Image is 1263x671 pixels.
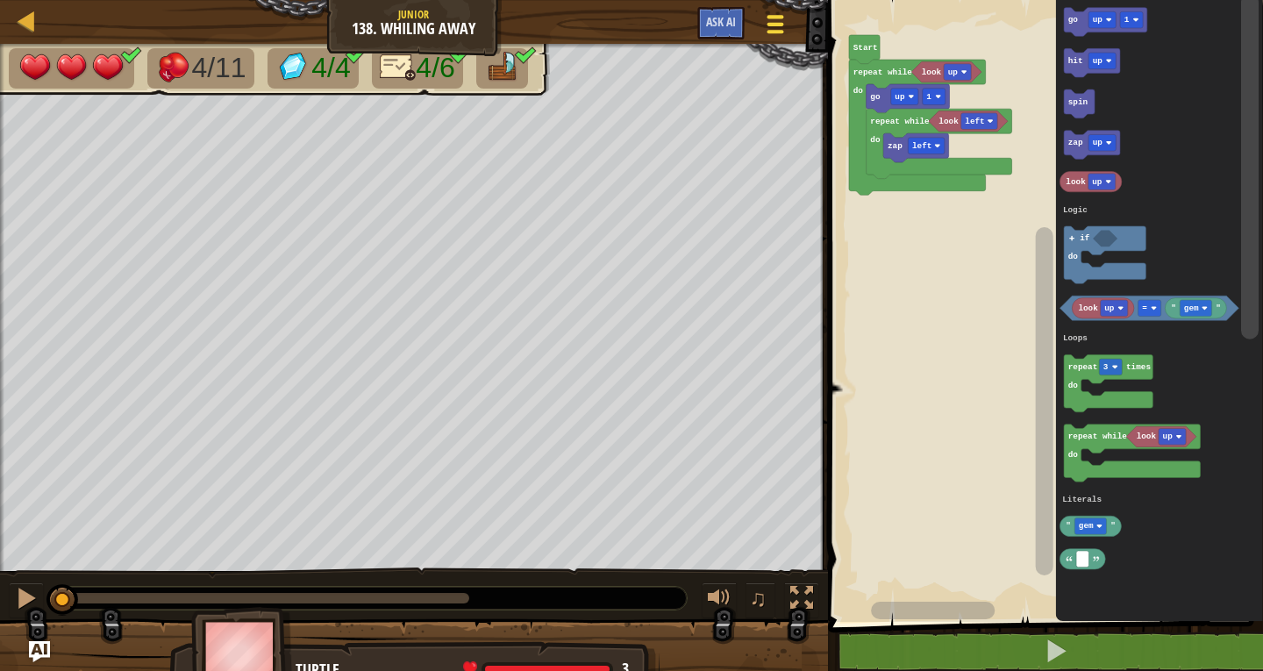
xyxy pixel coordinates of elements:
[1068,253,1079,262] text: do
[1092,177,1102,187] text: up
[1093,138,1103,147] text: up
[9,48,134,89] li: Your hero must survive.
[1142,303,1147,313] text: =
[784,582,819,618] button: Toggle fullscreen
[1068,362,1098,372] text: repeat
[1137,432,1157,442] text: look
[1126,362,1151,372] text: times
[853,43,878,53] text: Start
[853,68,913,77] text: repeat while
[912,141,931,151] text: left
[1093,15,1103,25] text: up
[853,86,864,96] text: do
[1078,303,1098,313] text: look
[749,585,767,611] span: ♫
[1093,56,1103,66] text: up
[965,117,984,126] text: left
[1066,522,1071,532] text: "
[9,582,44,618] button: Ctrl + P: Pause
[1068,451,1079,460] text: do
[191,52,246,83] span: 4/11
[476,48,529,89] li: Go to the raft.
[697,7,745,39] button: Ask AI
[746,582,775,618] button: ♫
[372,48,463,89] li: Only 6 lines of code
[1068,432,1128,442] text: repeat while
[1068,15,1079,25] text: go
[1216,303,1221,313] text: "
[1068,138,1083,147] text: zap
[147,48,254,89] li: Defeat the enemies.
[1068,56,1083,66] text: hit
[1124,15,1130,25] text: 1
[948,68,959,77] text: up
[1110,522,1116,532] text: "
[753,6,799,49] button: Show game menu
[895,92,905,102] text: up
[1184,303,1199,313] text: gem
[1068,97,1088,107] text: spin
[1080,234,1090,244] text: if
[1066,177,1086,187] text: look
[926,92,931,102] text: 1
[1104,303,1115,313] text: up
[29,641,50,662] button: Ask AI
[870,92,881,102] text: go
[1172,303,1177,313] text: "
[1079,522,1094,532] text: gem
[888,141,903,151] text: zap
[311,52,350,83] span: 4/4
[1062,496,1102,505] text: Literals
[1063,205,1088,215] text: Logic
[416,52,454,83] span: 4/6
[268,48,359,89] li: Collect the gems.
[1163,432,1174,442] text: up
[938,117,959,126] text: look
[922,68,942,77] text: look
[702,582,737,618] button: Adjust volume
[706,13,736,30] span: Ask AI
[1068,382,1079,391] text: do
[870,117,930,126] text: repeat while
[1063,334,1088,344] text: Loops
[1103,362,1109,372] text: 3
[870,135,881,145] text: do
